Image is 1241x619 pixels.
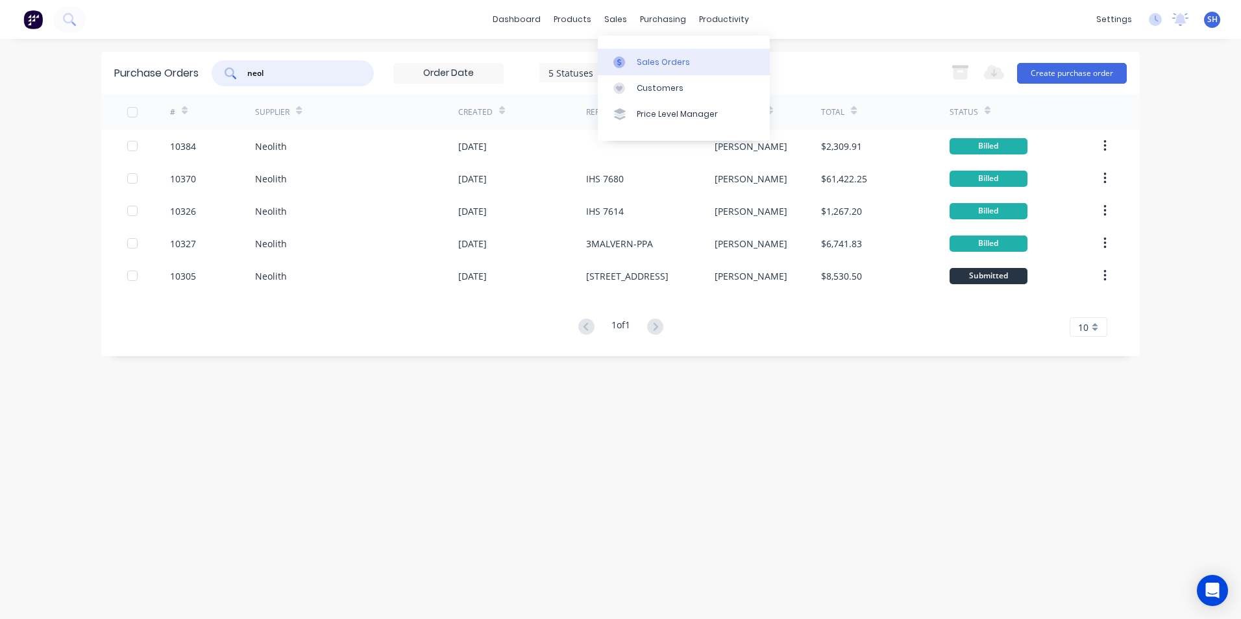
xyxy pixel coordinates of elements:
div: Created [458,106,493,118]
a: Sales Orders [598,49,770,75]
div: purchasing [633,10,693,29]
div: $6,741.83 [821,237,862,250]
div: [PERSON_NAME] [715,140,787,153]
div: [DATE] [458,237,487,250]
div: 3MALVERN-PPA [586,237,653,250]
div: Price Level Manager [637,108,718,120]
div: Open Intercom Messenger [1197,575,1228,606]
div: Sales Orders [637,56,690,68]
div: IHS 7680 [586,172,624,186]
div: 5 Statuses [548,66,641,79]
div: Billed [950,138,1027,154]
span: SH [1207,14,1218,25]
div: Purchase Orders [114,66,199,81]
div: Status [950,106,978,118]
div: sales [598,10,633,29]
div: products [547,10,598,29]
div: [PERSON_NAME] [715,204,787,218]
div: $61,422.25 [821,172,867,186]
div: productivity [693,10,756,29]
a: dashboard [486,10,547,29]
div: settings [1090,10,1138,29]
div: 10327 [170,237,196,250]
div: [STREET_ADDRESS] [586,269,669,283]
div: 10326 [170,204,196,218]
a: Customers [598,75,770,101]
div: Neolith [255,172,287,186]
div: Reference [586,106,628,118]
div: Billed [950,203,1027,219]
span: 10 [1078,321,1088,334]
div: [PERSON_NAME] [715,269,787,283]
div: $2,309.91 [821,140,862,153]
div: [DATE] [458,172,487,186]
div: Total [821,106,844,118]
div: Customers [637,82,683,94]
div: Neolith [255,237,287,250]
div: # [170,106,175,118]
div: Neolith [255,140,287,153]
input: Order Date [394,64,503,83]
input: Search purchase orders... [246,67,354,80]
img: Factory [23,10,43,29]
div: 10305 [170,269,196,283]
a: Price Level Manager [598,101,770,127]
div: Supplier [255,106,289,118]
div: IHS 7614 [586,204,624,218]
div: [PERSON_NAME] [715,172,787,186]
div: [DATE] [458,140,487,153]
div: [PERSON_NAME] [715,237,787,250]
div: $1,267.20 [821,204,862,218]
div: 1 of 1 [611,318,630,337]
div: [DATE] [458,204,487,218]
div: [DATE] [458,269,487,283]
div: Neolith [255,269,287,283]
div: Billed [950,236,1027,252]
div: 10370 [170,172,196,186]
div: Submitted [950,268,1027,284]
div: $8,530.50 [821,269,862,283]
div: Billed [950,171,1027,187]
div: Neolith [255,204,287,218]
button: Create purchase order [1017,63,1127,84]
div: 10384 [170,140,196,153]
